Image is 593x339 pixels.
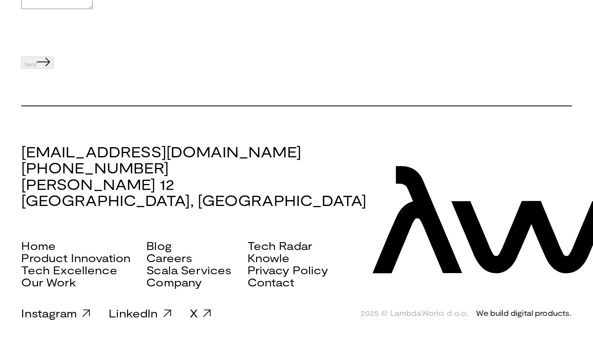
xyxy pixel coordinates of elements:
[247,240,313,252] a: Tech Radar
[21,26,140,56] iframe: reCAPTCHA
[21,144,571,209] h3: [EMAIL_ADDRESS][DOMAIN_NAME] [PHONE_NUMBER] [PERSON_NAME] 12 [GEOGRAPHIC_DATA], [GEOGRAPHIC_DATA]
[21,276,76,288] a: Our Work
[21,252,131,264] a: Product Innovation
[21,264,117,276] a: Tech Excellence
[21,56,53,69] button: Send
[247,252,290,264] a: Knowle
[247,264,328,276] a: Privacy Policy
[146,240,172,252] a: Blog
[109,306,171,320] a: LinkedIn
[21,306,90,320] a: Instagram
[21,240,56,252] a: Home
[24,62,36,67] span: Send
[146,252,192,264] a: Careers
[360,309,468,318] span: 2025 © LambdaWorks d.o.o.
[146,264,231,276] a: Scala Services
[247,276,295,288] a: Contact
[476,309,571,318] div: We build digital products.
[190,306,211,320] a: X
[146,276,202,288] a: Company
